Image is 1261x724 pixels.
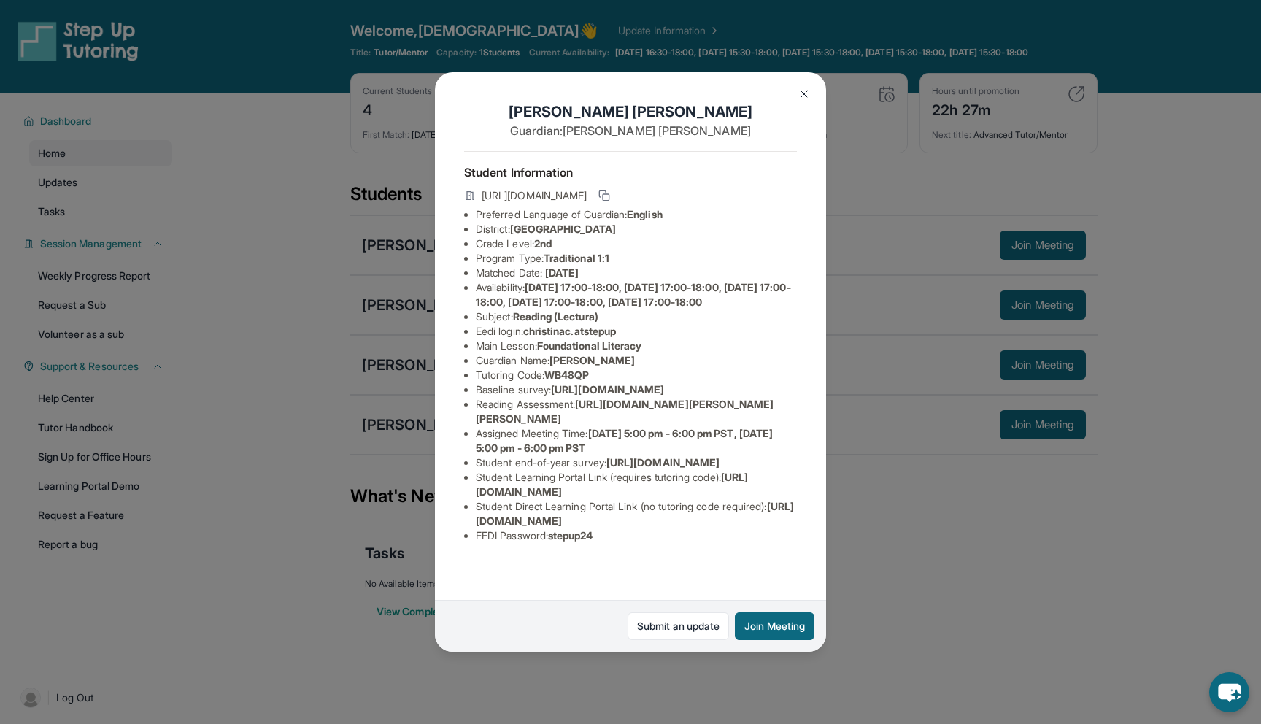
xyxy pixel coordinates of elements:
[595,187,613,204] button: Copy link
[476,222,797,236] li: District:
[476,324,797,339] li: Eedi login :
[510,223,616,235] span: [GEOGRAPHIC_DATA]
[548,529,593,542] span: stepup24
[545,266,579,279] span: [DATE]
[476,266,797,280] li: Matched Date:
[464,163,797,181] h4: Student Information
[476,339,797,353] li: Main Lesson :
[551,383,664,396] span: [URL][DOMAIN_NAME]
[476,236,797,251] li: Grade Level:
[537,339,641,352] span: Foundational Literacy
[735,612,814,640] button: Join Meeting
[476,368,797,382] li: Tutoring Code :
[476,397,797,426] li: Reading Assessment :
[476,398,774,425] span: [URL][DOMAIN_NAME][PERSON_NAME][PERSON_NAME]
[464,122,797,139] p: Guardian: [PERSON_NAME] [PERSON_NAME]
[476,207,797,222] li: Preferred Language of Guardian:
[476,353,797,368] li: Guardian Name :
[476,499,797,528] li: Student Direct Learning Portal Link (no tutoring code required) :
[476,281,791,308] span: [DATE] 17:00-18:00, [DATE] 17:00-18:00, [DATE] 17:00-18:00, [DATE] 17:00-18:00, [DATE] 17:00-18:00
[476,528,797,543] li: EEDI Password :
[476,470,797,499] li: Student Learning Portal Link (requires tutoring code) :
[549,354,635,366] span: [PERSON_NAME]
[476,382,797,397] li: Baseline survey :
[606,456,720,469] span: [URL][DOMAIN_NAME]
[476,309,797,324] li: Subject :
[476,427,773,454] span: [DATE] 5:00 pm - 6:00 pm PST, [DATE] 5:00 pm - 6:00 pm PST
[513,310,598,323] span: Reading (Lectura)
[798,88,810,100] img: Close Icon
[476,426,797,455] li: Assigned Meeting Time :
[464,101,797,122] h1: [PERSON_NAME] [PERSON_NAME]
[544,252,609,264] span: Traditional 1:1
[544,369,589,381] span: WB48QP
[1209,672,1249,712] button: chat-button
[476,251,797,266] li: Program Type:
[523,325,616,337] span: christinac.atstepup
[628,612,729,640] a: Submit an update
[476,455,797,470] li: Student end-of-year survey :
[482,188,587,203] span: [URL][DOMAIN_NAME]
[534,237,552,250] span: 2nd
[476,280,797,309] li: Availability:
[627,208,663,220] span: English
